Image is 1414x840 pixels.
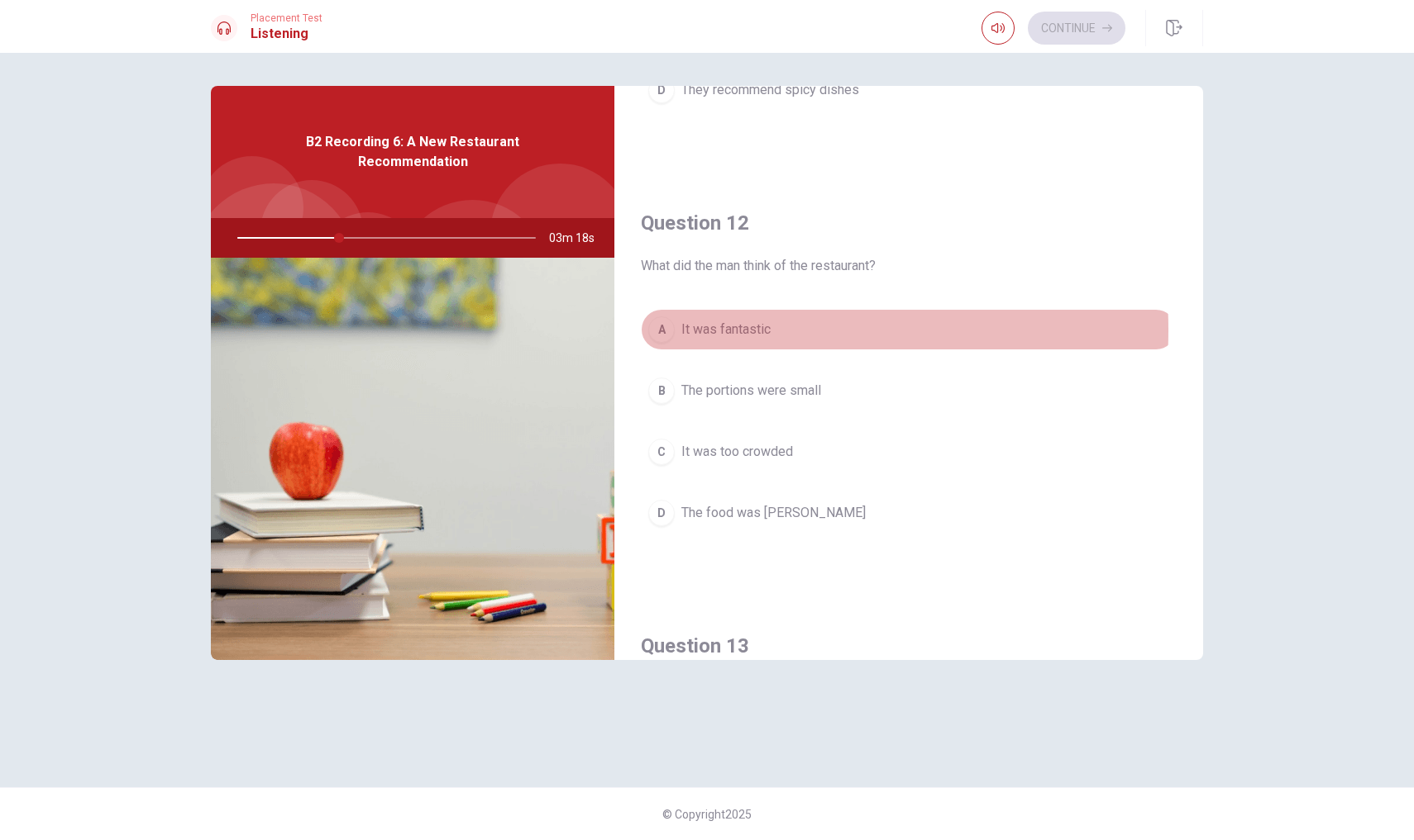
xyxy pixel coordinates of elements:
[648,377,675,404] div: B
[681,320,771,339] span: It was fantastic
[648,316,675,343] div: A
[648,439,675,465] div: C
[641,492,1177,534] button: DThe food was [PERSON_NAME]
[681,80,859,100] span: They recommend spicy dishes
[251,24,322,44] h1: Listening
[211,258,614,660] img: B2 Recording 6: A New Restaurant Recommendation
[641,256,1177,276] span: What did the man think of the restaurant?
[681,503,866,523] span: The food was [PERSON_NAME]
[641,69,1177,111] button: DThey recommend spicy dishes
[648,500,675,526] div: D
[641,633,1177,659] h4: Question 13
[662,808,752,821] span: © Copyright 2025
[641,431,1177,472] button: CIt was too crowded
[641,210,1177,236] h4: Question 12
[549,218,608,258] span: 03m 18s
[641,370,1177,411] button: BThe portions were small
[681,442,793,462] span: It was too crowded
[681,381,821,401] span: The portions were small
[251,12,322,24] span: Placement Test
[265,132,561,172] span: B2 Recording 6: A New Restaurant Recommendation
[641,309,1177,350] button: AIt was fantastic
[648,77,675,103] div: D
